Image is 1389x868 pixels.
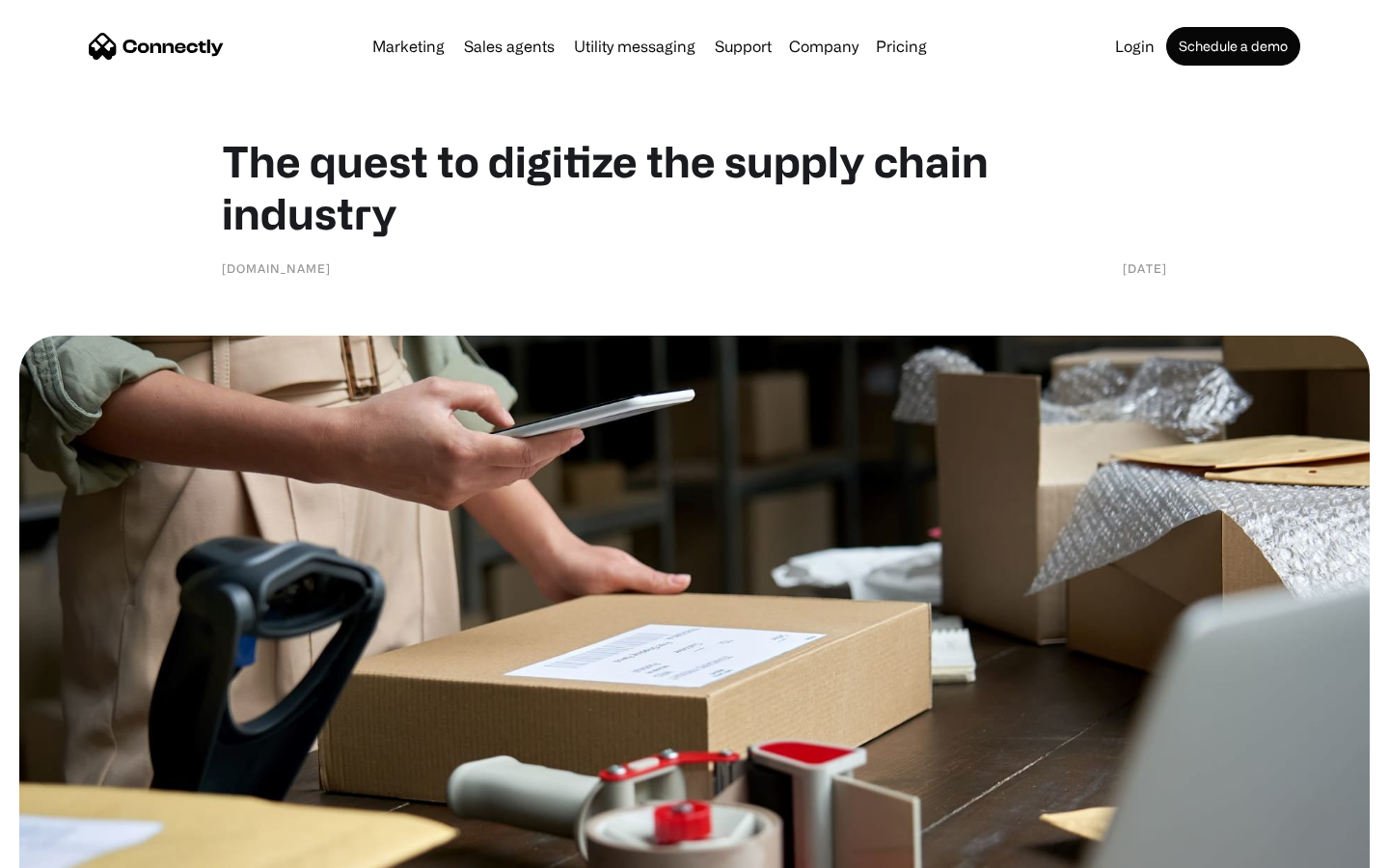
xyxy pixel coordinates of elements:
[789,33,858,60] div: Company
[566,39,703,54] a: Utility messaging
[456,39,562,54] a: Sales agents
[707,39,779,54] a: Support
[1107,39,1162,54] a: Login
[365,39,452,54] a: Marketing
[19,834,116,861] aside: Language selected: English
[868,39,935,54] a: Pricing
[1123,258,1167,278] div: [DATE]
[222,258,331,278] div: [DOMAIN_NAME]
[222,135,1167,239] h1: The quest to digitize the supply chain industry
[39,834,116,861] ul: Language list
[1166,27,1300,66] a: Schedule a demo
